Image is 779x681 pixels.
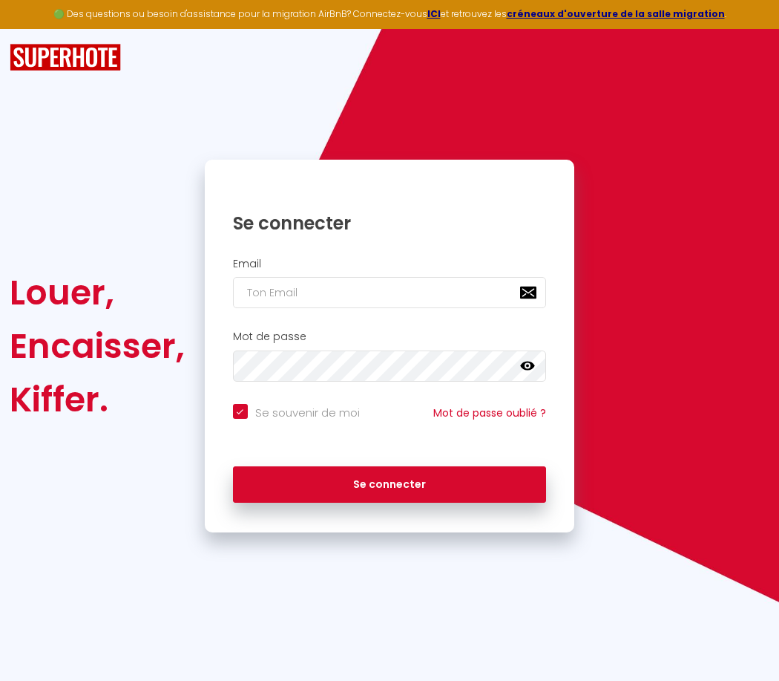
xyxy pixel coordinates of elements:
button: Se connecter [233,466,547,504]
input: Ton Email [233,277,547,308]
h1: Se connecter [233,212,547,235]
a: ICI [427,7,441,20]
div: Louer, [10,266,185,319]
a: créneaux d'ouverture de la salle migration [507,7,725,20]
div: Encaisser, [10,319,185,373]
a: Mot de passe oublié ? [433,405,546,420]
div: Kiffer. [10,373,185,426]
h2: Mot de passe [233,330,547,343]
img: SuperHote logo [10,44,121,71]
h2: Email [233,258,547,270]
